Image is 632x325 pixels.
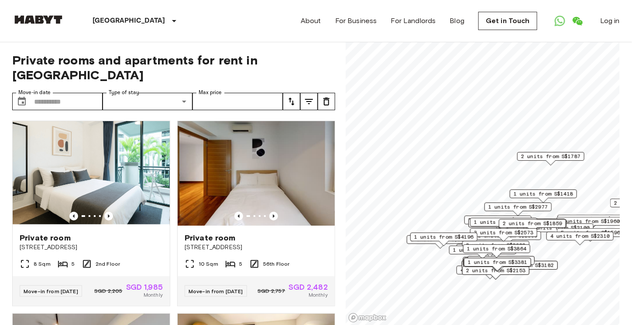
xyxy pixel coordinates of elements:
[335,16,377,26] a: For Business
[470,218,537,231] div: Map marker
[503,220,562,227] span: 2 units from S$1859
[239,260,242,268] span: 5
[546,232,614,245] div: Map marker
[309,291,328,299] span: Monthly
[301,16,321,26] a: About
[484,203,552,216] div: Map marker
[13,93,31,110] button: Choose date
[453,246,512,254] span: 1 units from S$2704
[318,93,335,110] button: tune
[126,283,163,291] span: SGD 1,985
[510,190,577,203] div: Map marker
[185,233,236,243] span: Private room
[407,235,474,249] div: Map marker
[34,260,51,268] span: 8 Sqm
[12,15,65,24] img: Habyt
[495,261,554,269] span: 1 units from S$3182
[468,258,527,266] span: 1 units from S$3381
[72,260,75,268] span: 5
[94,287,122,295] span: SGD 2,205
[470,228,537,242] div: Map marker
[450,16,465,26] a: Blog
[526,223,594,237] div: Map marker
[258,287,285,295] span: SGD 2,757
[474,231,541,245] div: Map marker
[12,121,170,306] a: Marketing picture of unit SG-01-083-001-005Previous imagePrevious imagePrivate room[STREET_ADDRES...
[269,212,278,220] button: Previous image
[178,121,335,226] img: Marketing picture of unit SG-01-072-003-03
[263,260,290,268] span: 56th Floor
[561,215,624,223] span: 10 units from S$1644
[514,190,573,198] span: 1 units from S$1418
[283,93,300,110] button: tune
[491,261,558,274] div: Map marker
[20,233,71,243] span: Private room
[557,215,628,228] div: Map marker
[199,260,218,268] span: 10 Sqm
[468,219,539,232] div: Map marker
[391,16,436,26] a: For Landlords
[557,228,624,242] div: Map marker
[185,243,328,252] span: [STREET_ADDRESS]
[144,291,163,299] span: Monthly
[462,266,529,280] div: Map marker
[471,257,531,264] span: 1 units from S$4200
[474,218,533,226] span: 1 units from S$3024
[410,233,477,246] div: Map marker
[530,224,590,232] span: 2 units from S$2100
[499,219,566,233] div: Map marker
[300,93,318,110] button: tune
[467,256,535,270] div: Map marker
[460,266,520,274] span: 4 units from S$1680
[498,219,566,232] div: Map marker
[24,288,78,295] span: Move-in from [DATE]
[96,260,120,268] span: 2nd Floor
[414,233,474,241] span: 1 units from S$4196
[449,246,516,259] div: Map marker
[12,53,335,82] span: Private rooms and apartments for rent in [GEOGRAPHIC_DATA]
[474,229,533,237] span: 3 units from S$2573
[104,212,113,220] button: Previous image
[457,266,524,279] div: Map marker
[199,89,222,96] label: Max price
[463,257,530,271] div: Map marker
[348,313,387,323] a: Mapbox logo
[177,121,335,306] a: Marketing picture of unit SG-01-072-003-03Previous imagePrevious imagePrivate room[STREET_ADDRESS...
[467,245,526,253] span: 1 units from S$3864
[13,121,170,226] img: Marketing picture of unit SG-01-083-001-005
[521,152,580,160] span: 2 units from S$1787
[468,216,528,224] span: 3 units from S$1985
[234,212,243,220] button: Previous image
[478,12,537,30] a: Get in Touch
[569,12,586,30] a: Open WeChat
[69,212,78,220] button: Previous image
[561,229,620,237] span: 5 units from S$1596
[600,16,620,26] a: Log in
[560,217,620,225] span: 1 units from S$1960
[556,217,624,230] div: Map marker
[464,216,532,229] div: Map marker
[488,203,548,211] span: 1 units from S$2977
[289,283,328,291] span: SGD 2,482
[551,12,569,30] a: Open WhatsApp
[20,243,163,252] span: [STREET_ADDRESS]
[464,258,531,271] div: Map marker
[189,288,243,295] span: Move-in from [DATE]
[18,89,51,96] label: Move-in date
[463,244,530,258] div: Map marker
[464,258,531,272] div: Map marker
[93,16,165,26] p: [GEOGRAPHIC_DATA]
[109,89,139,96] label: Type of stay
[517,152,584,166] div: Map marker
[550,232,610,240] span: 4 units from S$2310
[462,261,529,274] div: Map marker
